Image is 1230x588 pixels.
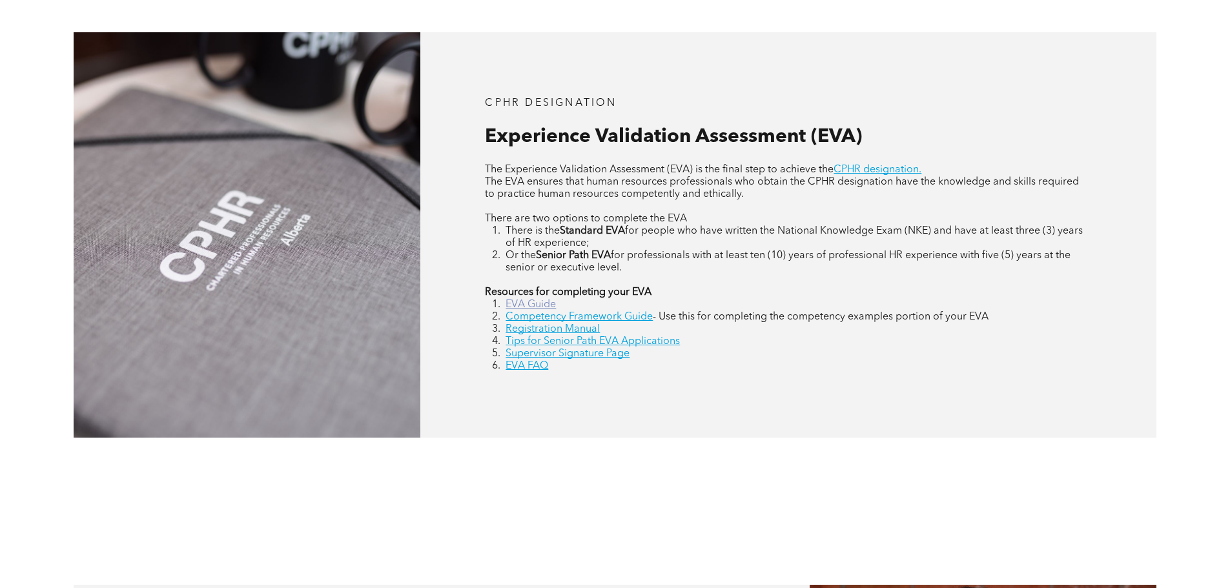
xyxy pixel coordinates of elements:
[560,226,625,236] strong: Standard EVA
[506,250,536,261] span: Or the
[485,177,1079,199] span: The EVA ensures that human resources professionals who obtain the CPHR designation have the knowl...
[506,226,1083,248] span: for people who have written the National Knowledge Exam (NKE) and have at least three (3) years o...
[506,299,556,310] a: EVA Guide
[653,312,989,322] span: - Use this for completing the competency examples portion of your EVA
[485,127,862,147] span: Experience Validation Assessment (EVA)
[536,250,611,261] strong: Senior Path EVA
[506,312,653,322] a: Competency Framework Guide
[506,361,548,371] a: EVA FAQ
[834,165,921,175] a: CPHR designation.
[506,324,600,334] a: Registration Manual
[485,98,617,108] span: CPHR DESIGNATION
[485,165,834,175] span: The Experience Validation Assessment (EVA) is the final step to achieve the
[485,214,687,224] span: There are two options to complete the EVA
[506,349,630,359] a: Supervisor Signature Page
[506,250,1071,273] span: for professionals with at least ten (10) years of professional HR experience with five (5) years ...
[506,336,680,347] a: Tips for Senior Path EVA Applications
[485,287,651,298] strong: Resources for completing your EVA
[506,226,560,236] span: There is the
